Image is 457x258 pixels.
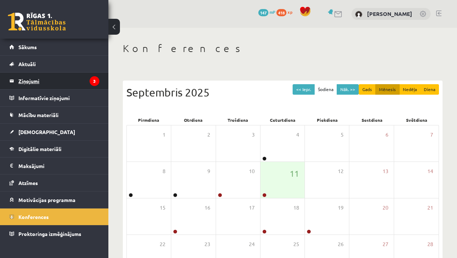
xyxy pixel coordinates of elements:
[8,13,66,31] a: Rīgas 1. Tālmācības vidusskola
[9,73,99,89] a: Ziņojumi3
[427,167,433,175] span: 14
[296,131,299,139] span: 4
[9,192,99,208] a: Motivācijas programma
[216,115,260,125] div: Trešdiena
[350,115,395,125] div: Sestdiena
[18,214,49,220] span: Konferences
[9,158,99,174] a: Maksājumi
[163,167,165,175] span: 8
[9,141,99,157] a: Digitālie materiāli
[18,73,99,89] legend: Ziņojumi
[18,158,99,174] legend: Maksājumi
[9,225,99,242] a: Proktoringa izmēģinājums
[338,240,344,248] span: 26
[249,167,255,175] span: 10
[18,112,59,118] span: Mācību materiāli
[338,167,344,175] span: 12
[9,208,99,225] a: Konferences
[18,231,81,237] span: Proktoringa izmēģinājums
[276,9,296,15] a: 418 xp
[258,9,268,16] span: 147
[394,115,439,125] div: Svētdiena
[290,167,299,180] span: 11
[341,131,344,139] span: 5
[9,107,99,123] a: Mācību materiāli
[171,115,216,125] div: Otrdiena
[420,84,439,95] button: Diena
[383,204,388,212] span: 20
[160,204,165,212] span: 15
[204,240,210,248] span: 23
[338,204,344,212] span: 19
[18,197,76,203] span: Motivācijas programma
[123,42,443,55] h1: Konferences
[9,175,99,191] a: Atzīmes
[252,131,255,139] span: 3
[288,9,292,15] span: xp
[207,167,210,175] span: 9
[249,240,255,248] span: 24
[399,84,421,95] button: Nedēļa
[430,131,433,139] span: 7
[367,10,412,17] a: [PERSON_NAME]
[9,90,99,106] a: Informatīvie ziņojumi
[293,240,299,248] span: 25
[163,131,165,139] span: 1
[427,240,433,248] span: 28
[9,39,99,55] a: Sākums
[249,204,255,212] span: 17
[383,240,388,248] span: 27
[427,204,433,212] span: 21
[270,9,275,15] span: mP
[383,167,388,175] span: 13
[359,84,376,95] button: Gads
[18,44,37,50] span: Sākums
[258,9,275,15] a: 147 mP
[355,11,362,18] img: Marija Vorobeja
[276,9,286,16] span: 418
[375,84,400,95] button: Mēnesis
[314,84,337,95] button: Šodiena
[90,76,99,86] i: 3
[126,115,171,125] div: Pirmdiena
[18,180,38,186] span: Atzīmes
[207,131,210,139] span: 2
[18,146,61,152] span: Digitālie materiāli
[337,84,359,95] button: Nāk. >>
[126,84,439,100] div: Septembris 2025
[18,61,36,67] span: Aktuāli
[293,84,315,95] button: << Iepr.
[160,240,165,248] span: 22
[9,56,99,72] a: Aktuāli
[9,124,99,140] a: [DEMOGRAPHIC_DATA]
[18,129,75,135] span: [DEMOGRAPHIC_DATA]
[293,204,299,212] span: 18
[260,115,305,125] div: Ceturtdiena
[204,204,210,212] span: 16
[18,90,99,106] legend: Informatīvie ziņojumi
[385,131,388,139] span: 6
[305,115,350,125] div: Piekdiena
